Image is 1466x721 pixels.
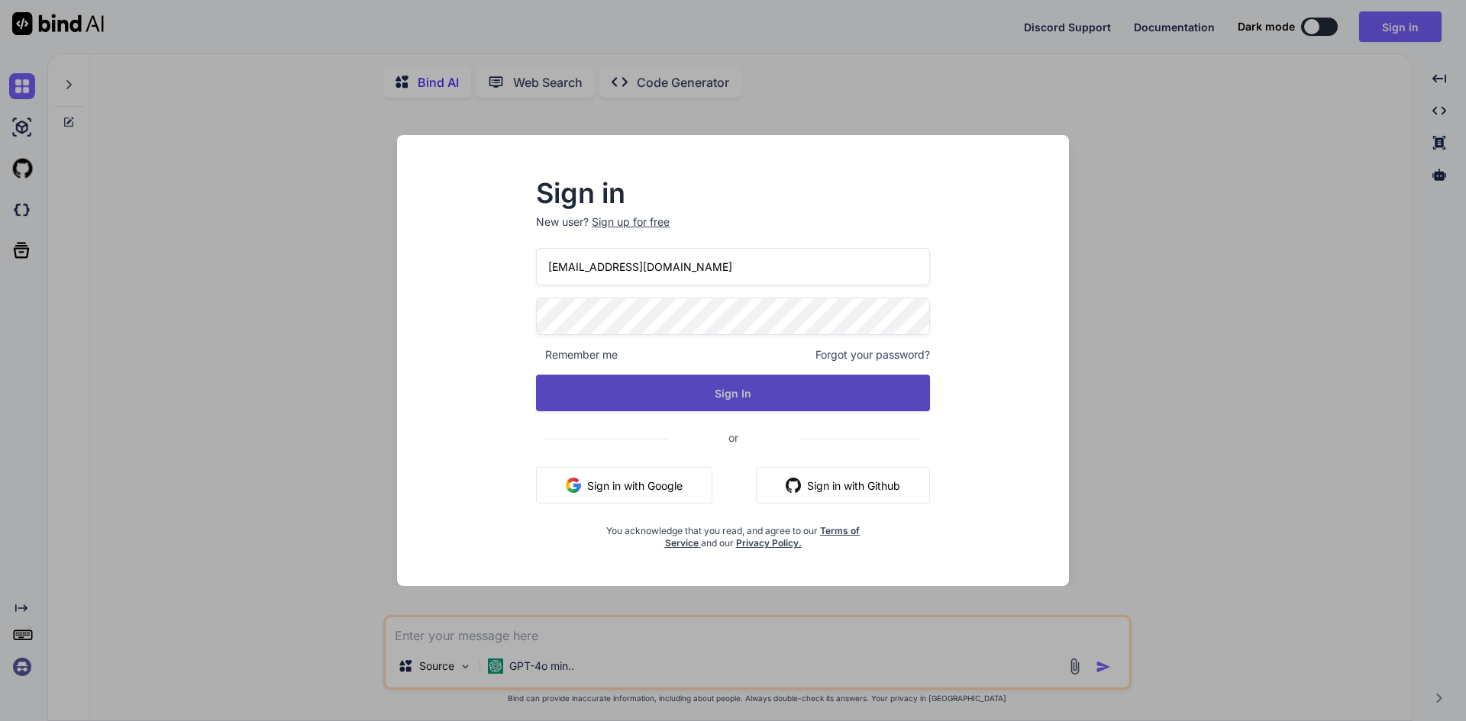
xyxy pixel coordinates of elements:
[786,478,801,493] img: github
[536,347,618,362] span: Remember me
[536,467,712,504] button: Sign in with Google
[566,478,581,493] img: google
[667,419,799,456] span: or
[665,525,861,549] a: Terms of Service
[536,181,930,205] h2: Sign in
[536,214,930,248] p: New user?
[602,516,864,549] div: You acknowledge that you read, and agree to our and our
[736,537,802,549] a: Privacy Policy.
[592,214,670,230] div: Sign up for free
[815,347,930,362] span: Forgot your password?
[756,467,930,504] button: Sign in with Github
[536,375,930,411] button: Sign In
[536,248,930,285] input: Login or Email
